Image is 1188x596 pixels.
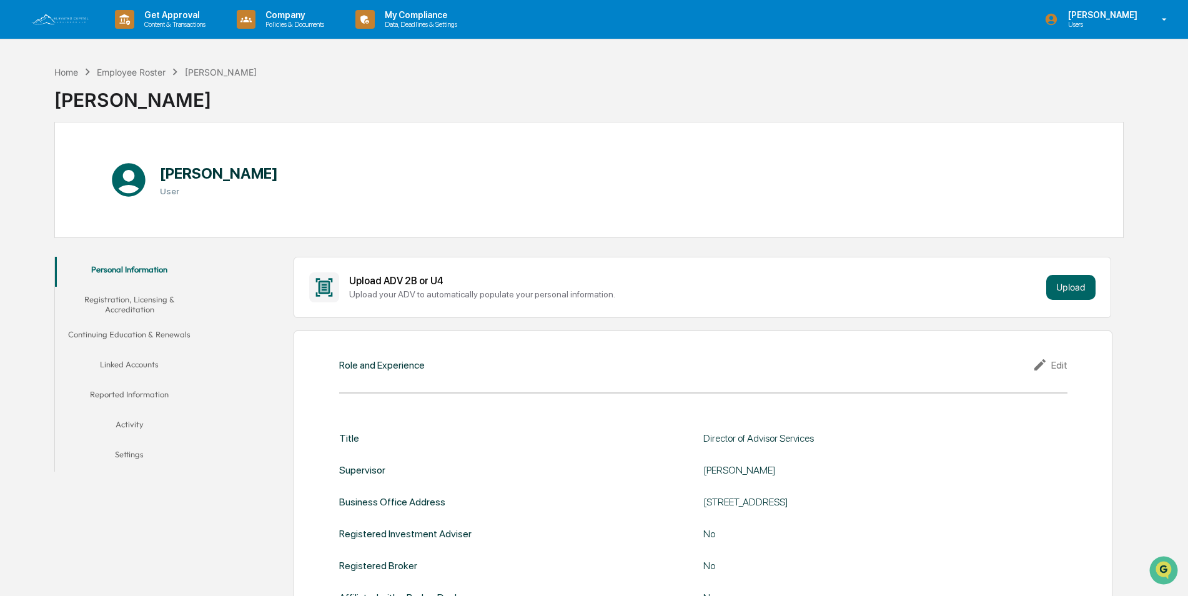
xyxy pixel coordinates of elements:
button: Continuing Education & Renewals [55,322,204,352]
p: How can we help? [12,26,227,46]
div: No [703,560,1016,572]
div: Registered Broker [339,560,417,572]
span: Preclearance [25,157,81,170]
button: Linked Accounts [55,352,204,382]
p: Data, Deadlines & Settings [375,20,463,29]
button: Activity [55,412,204,442]
div: [STREET_ADDRESS] [703,496,1016,508]
span: Attestations [103,157,155,170]
a: 🖐️Preclearance [7,152,86,175]
div: Home [54,67,78,77]
button: Reported Information [55,382,204,412]
button: Registration, Licensing & Accreditation [55,287,204,322]
div: 🔎 [12,182,22,192]
div: secondary tabs example [55,257,204,472]
p: Company [255,10,330,20]
div: [PERSON_NAME] [185,67,257,77]
div: 🗄️ [91,159,101,169]
div: Edit [1032,357,1067,372]
a: 🔎Data Lookup [7,176,84,199]
div: Registered Investment Adviser [339,528,472,540]
div: Role and Experience [339,359,425,371]
button: Start new chat [212,99,227,114]
div: Supervisor [339,464,385,476]
div: Title [339,432,359,444]
h3: User [160,186,278,196]
div: Upload ADV 2B or U4 [349,275,1041,287]
span: Data Lookup [25,181,79,194]
img: 1746055101610-c473b297-6a78-478c-a979-82029cc54cd1 [12,96,35,118]
div: Employee Roster [97,67,166,77]
p: Policies & Documents [255,20,330,29]
div: Start new chat [42,96,205,108]
button: Upload [1046,275,1096,300]
div: 🖐️ [12,159,22,169]
button: Settings [55,442,204,472]
p: [PERSON_NAME] [1058,10,1144,20]
img: logo [30,12,90,26]
div: [PERSON_NAME] [54,79,257,111]
div: Upload your ADV to automatically populate your personal information. [349,289,1041,299]
div: Director of Advisor Services [703,432,1016,444]
iframe: Open customer support [1148,555,1182,589]
h1: [PERSON_NAME] [160,164,278,182]
p: My Compliance [375,10,463,20]
p: Content & Transactions [134,20,212,29]
p: Users [1058,20,1144,29]
span: Pylon [124,212,151,221]
div: [PERSON_NAME] [703,464,1016,476]
button: Personal Information [55,257,204,287]
a: 🗄️Attestations [86,152,160,175]
p: Get Approval [134,10,212,20]
div: No [703,528,1016,540]
div: Business Office Address [339,496,445,508]
div: We're available if you need us! [42,108,158,118]
a: Powered byPylon [88,211,151,221]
